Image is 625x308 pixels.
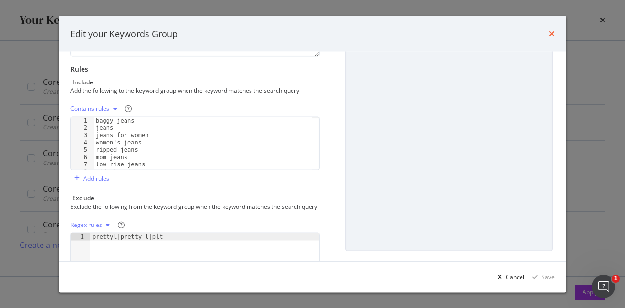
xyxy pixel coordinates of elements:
[71,154,94,161] div: 6
[72,78,93,86] div: Include
[72,194,94,202] div: Exclude
[71,233,90,240] div: 1
[70,222,102,227] div: Regex rules
[542,272,555,281] div: Save
[70,106,109,112] div: Contains rules
[70,217,114,232] button: Regex rules
[70,64,320,74] div: Rules
[70,101,121,117] button: Contains rules
[71,139,94,146] div: 4
[549,27,555,40] div: times
[71,146,94,154] div: 5
[528,269,555,285] button: Save
[494,269,524,285] button: Cancel
[612,275,620,283] span: 1
[71,168,94,176] div: 8
[506,272,524,281] div: Cancel
[71,161,94,168] div: 7
[83,174,109,182] div: Add rules
[70,202,318,210] div: Exclude the following from the keyword group when the keyword matches the search query
[71,124,94,132] div: 2
[59,16,566,292] div: modal
[71,132,94,139] div: 3
[70,27,178,40] div: Edit your Keywords Group
[70,86,318,95] div: Add the following to the keyword group when the keyword matches the search query
[71,117,94,124] div: 1
[592,275,615,298] iframe: Intercom live chat
[70,170,109,186] button: Add rules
